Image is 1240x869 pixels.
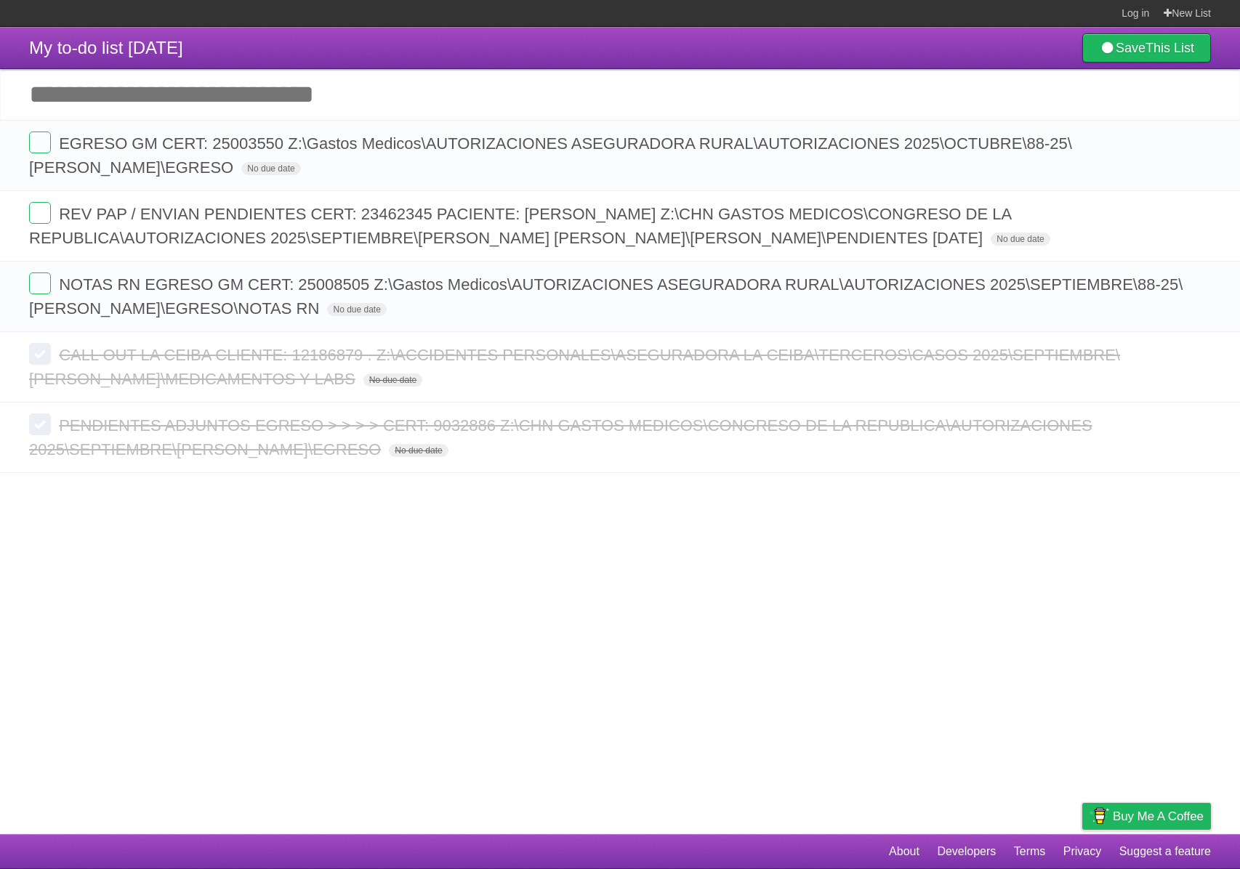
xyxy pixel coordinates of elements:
[241,162,300,175] span: No due date
[29,132,51,153] label: Done
[1082,803,1211,830] a: Buy me a coffee
[29,38,183,57] span: My to-do list [DATE]
[29,134,1072,177] span: EGRESO GM CERT: 25003550 Z:\Gastos Medicos\AUTORIZACIONES ASEGURADORA RURAL\AUTORIZACIONES 2025\O...
[1090,804,1109,828] img: Buy me a coffee
[29,413,51,435] label: Done
[327,303,386,316] span: No due date
[889,838,919,865] a: About
[29,343,51,365] label: Done
[363,373,422,387] span: No due date
[29,205,1011,247] span: REV PAP / ENVIAN PENDIENTES CERT: 23462345 PACIENTE: [PERSON_NAME] Z:\CHN GASTOS MEDICOS\CONGRESO...
[29,272,51,294] label: Done
[29,416,1092,458] span: PENDIENTES ADJUNTOS EGRESO > > > > CERT: 9032886 Z:\CHN GASTOS MEDICOS\CONGRESO DE LA REPUBLICA\A...
[1113,804,1204,829] span: Buy me a coffee
[29,346,1120,388] span: CALL OUT LA CEIBA CLIENTE: 12186879 . Z:\ACCIDENTES PERSONALES\ASEGURADORA LA CEIBA\TERCEROS\CASO...
[29,202,51,224] label: Done
[1146,41,1194,55] b: This List
[389,444,448,457] span: No due date
[937,838,996,865] a: Developers
[29,275,1183,318] span: NOTAS RN EGRESO GM CERT: 25008505 Z:\Gastos Medicos\AUTORIZACIONES ASEGURADORA RURAL\AUTORIZACION...
[1063,838,1101,865] a: Privacy
[991,233,1050,246] span: No due date
[1014,838,1046,865] a: Terms
[1119,838,1211,865] a: Suggest a feature
[1082,33,1211,62] a: SaveThis List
